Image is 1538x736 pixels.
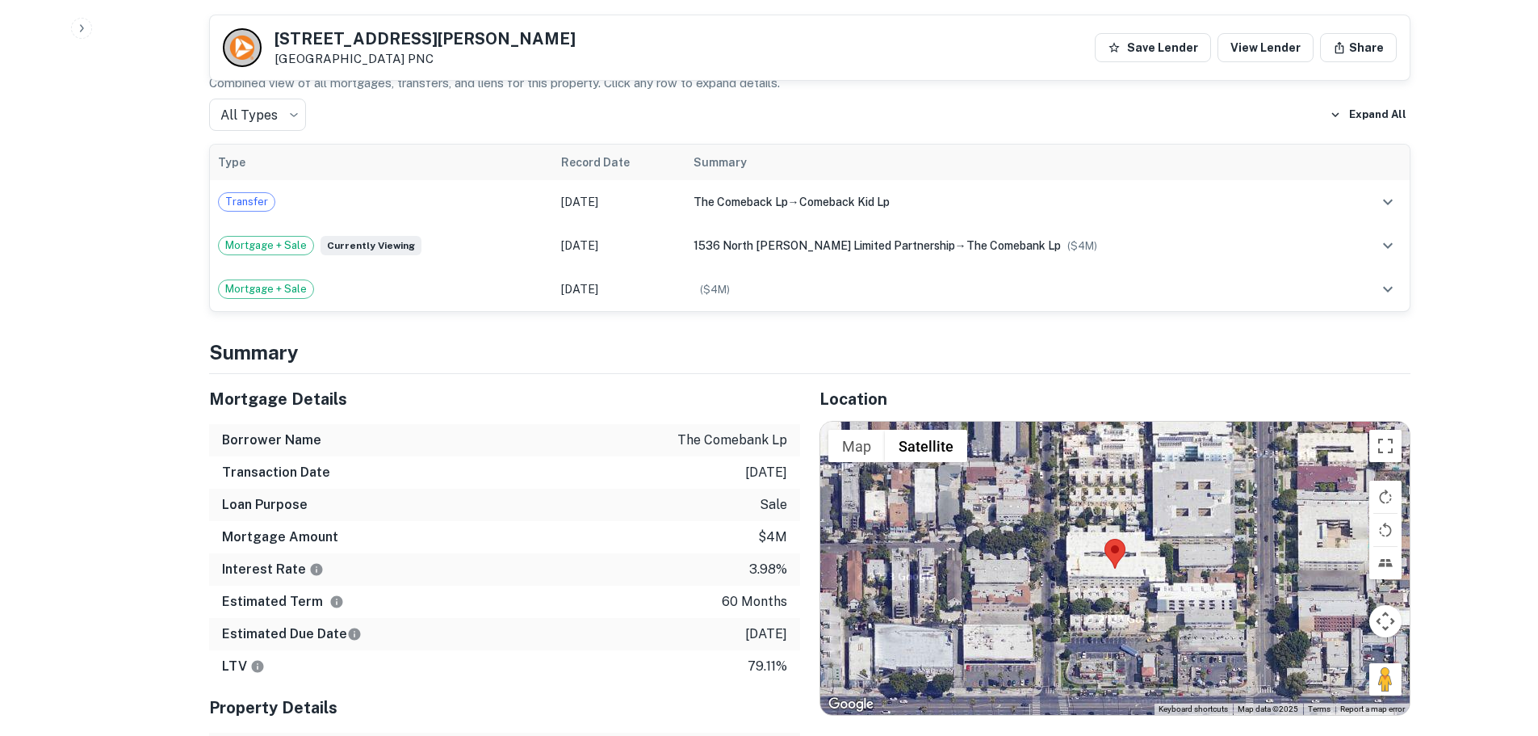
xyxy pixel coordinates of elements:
th: Type [210,145,553,180]
button: Map camera controls [1369,605,1402,637]
p: [DATE] [745,625,787,644]
div: All Types [209,99,306,131]
button: Tilt map [1369,547,1402,579]
h5: [STREET_ADDRESS][PERSON_NAME] [274,31,576,47]
h6: Transaction Date [222,463,330,482]
p: 60 months [722,592,787,612]
button: Toggle fullscreen view [1369,430,1402,462]
p: [GEOGRAPHIC_DATA] [274,52,576,66]
button: Rotate map counterclockwise [1369,514,1402,546]
button: Rotate map clockwise [1369,481,1402,513]
h6: Mortgage Amount [222,528,338,547]
h4: Summary [209,338,1410,367]
button: Expand All [1326,103,1410,127]
td: [DATE] [553,180,685,224]
span: ($ 4M ) [1067,240,1097,252]
td: [DATE] [553,224,685,267]
span: 1536 north [PERSON_NAME] limited partnership [694,239,955,252]
a: Open this area in Google Maps (opens a new window) [824,694,878,715]
p: $4m [758,528,787,547]
h6: Borrower Name [222,431,321,450]
h6: LTV [222,657,265,676]
p: 79.11% [748,657,787,676]
span: comeback kid lp [799,196,890,208]
span: the comebank lp [966,239,1061,252]
p: Combined view of all mortgages, transfers, and liens for this property. Click any row to expand d... [209,74,1410,93]
button: Save Lender [1095,33,1211,62]
h5: Mortgage Details [209,387,800,411]
td: [DATE] [553,267,685,311]
button: expand row [1374,275,1402,303]
iframe: Chat Widget [1457,607,1538,684]
svg: Term is based on a standard schedule for this type of loan. [329,595,344,609]
button: Keyboard shortcuts [1159,704,1228,715]
span: the comeback lp [694,196,788,208]
svg: LTVs displayed on the website are for informational purposes only and may be reported incorrectly... [250,659,265,674]
a: Report a map error [1340,704,1405,713]
div: → [694,193,1334,211]
h5: Property Details [209,696,800,720]
span: ($ 4M ) [700,284,730,296]
p: 3.98% [749,560,787,579]
th: Record Date [553,145,685,180]
span: Map data ©2025 [1238,704,1298,713]
svg: The interest rates displayed on the website are for informational purposes only and may be report... [309,562,324,577]
button: expand row [1374,188,1402,216]
span: Mortgage + Sale [219,238,313,254]
svg: Estimate is based on a standard schedule for this type of loan. [347,627,362,641]
a: View Lender [1217,33,1314,62]
span: Mortgage + Sale [219,281,313,297]
a: PNC [408,52,434,65]
div: → [694,237,1334,254]
a: Terms (opens in new tab) [1308,704,1331,713]
h6: Estimated Due Date [222,625,362,644]
span: Transfer [219,194,274,210]
button: Show street map [828,430,885,462]
h6: Interest Rate [222,560,324,579]
span: Currently viewing [321,236,421,255]
th: Summary [685,145,1342,180]
img: Google [824,694,878,715]
button: expand row [1374,232,1402,259]
button: Share [1320,33,1397,62]
h6: Loan Purpose [222,495,308,515]
p: sale [760,495,787,515]
h6: Estimated Term [222,592,344,612]
button: Show satellite imagery [885,430,967,462]
h5: Location [819,387,1410,411]
button: Drag Pegman onto the map to open Street View [1369,663,1402,696]
p: the comebank lp [677,431,787,450]
p: [DATE] [745,463,787,482]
